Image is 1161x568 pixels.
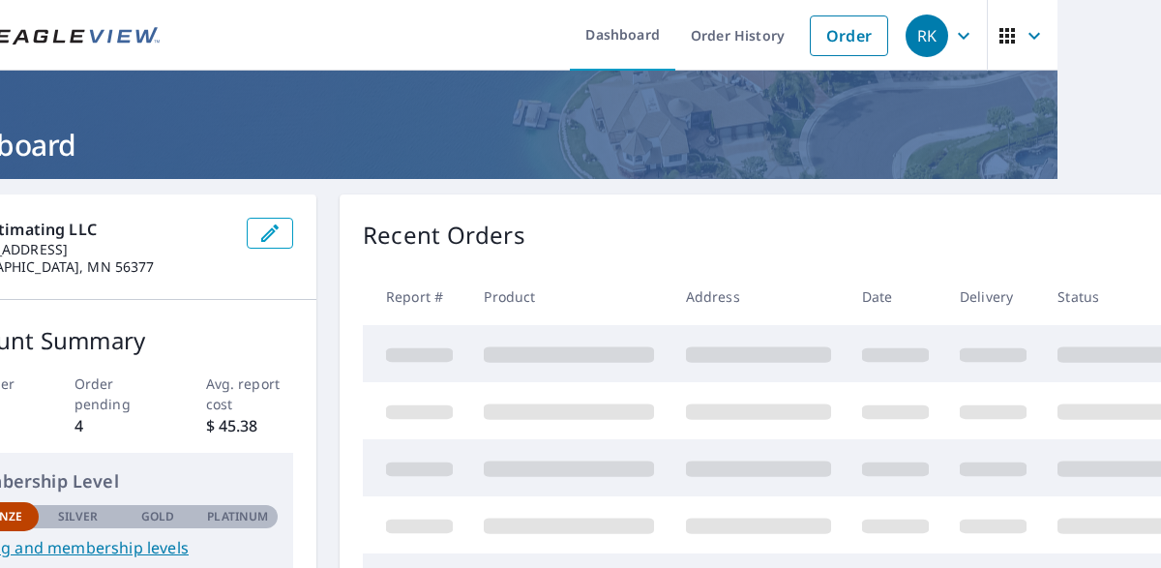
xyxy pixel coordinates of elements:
div: RK [906,15,948,57]
p: $ 45.38 [206,414,294,437]
th: Report # [363,268,468,325]
p: Recent Orders [363,218,525,253]
a: Order [810,15,888,56]
th: Product [468,268,670,325]
th: Address [670,268,847,325]
p: Avg. report cost [206,374,294,414]
p: Order pending [74,374,163,414]
p: 4 [74,414,163,437]
th: Date [847,268,944,325]
th: Delivery [944,268,1042,325]
p: Platinum [207,508,268,525]
p: Gold [141,508,174,525]
p: Silver [58,508,99,525]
